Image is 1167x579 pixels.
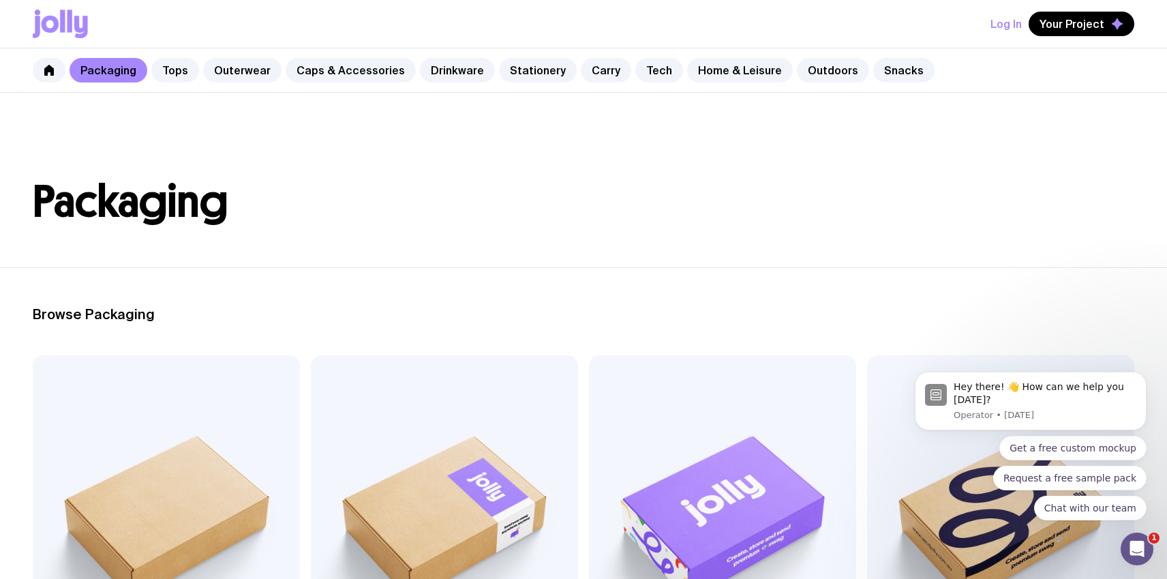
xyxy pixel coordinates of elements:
[1029,12,1134,36] button: Your Project
[581,58,631,83] a: Carry
[635,58,683,83] a: Tech
[151,58,199,83] a: Tops
[687,58,793,83] a: Home & Leisure
[990,12,1022,36] button: Log In
[203,58,282,83] a: Outerwear
[1121,533,1153,565] iframe: Intercom live chat
[1149,533,1160,544] span: 1
[797,58,869,83] a: Outdoors
[70,58,147,83] a: Packaging
[286,58,416,83] a: Caps & Accessories
[33,306,1134,323] h2: Browse Packaging
[894,355,1167,572] iframe: Intercom notifications message
[873,58,935,83] a: Snacks
[1040,17,1104,31] span: Your Project
[33,180,1134,224] h1: Packaging
[499,58,577,83] a: Stationery
[420,58,495,83] a: Drinkware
